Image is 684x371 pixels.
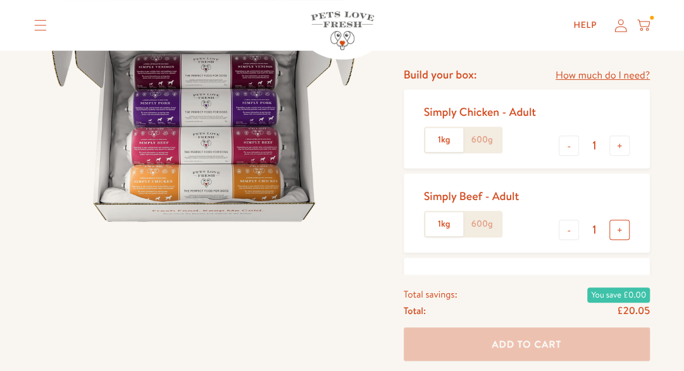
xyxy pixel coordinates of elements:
[404,286,457,303] span: Total savings:
[24,9,57,41] summary: Translation missing: en.sections.header.menu
[559,220,579,240] button: -
[563,13,607,38] a: Help
[463,128,501,152] label: 600g
[609,135,630,156] button: +
[559,135,579,156] button: -
[424,189,519,203] div: Simply Beef - Adult
[609,220,630,240] button: +
[492,337,561,351] span: Add To Cart
[556,67,650,84] a: How much do I need?
[311,11,374,50] img: Pets Love Fresh
[424,104,536,119] div: Simply Chicken - Adult
[404,303,426,319] span: Total:
[617,304,650,318] span: £20.05
[425,212,463,236] label: 1kg
[404,67,477,82] h4: Build your box:
[404,328,650,362] button: Add To Cart
[424,273,519,287] div: Simply Pork - Adult
[463,212,501,236] label: 600g
[587,287,650,303] span: You save £0.00
[425,128,463,152] label: 1kg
